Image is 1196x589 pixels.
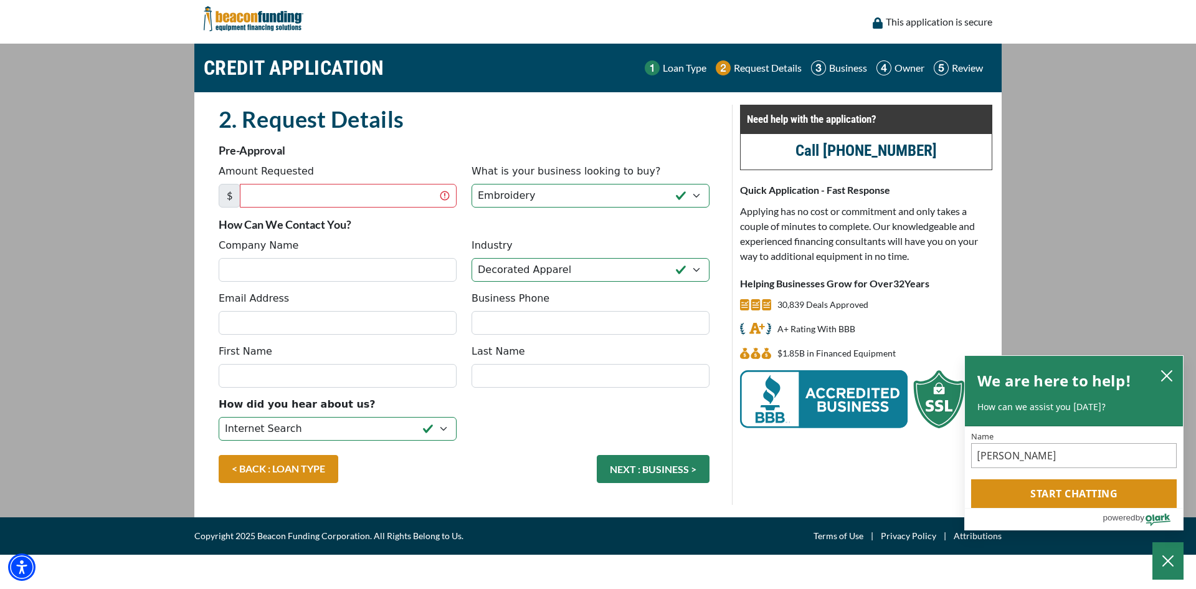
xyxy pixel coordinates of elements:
label: Email Address [219,291,289,306]
img: lock icon to convery security [873,17,883,29]
span: $ [219,184,240,208]
span: | [863,529,881,544]
a: Terms of Use [814,529,863,544]
div: olark chatbox [964,355,1184,531]
a: < BACK : LOAN TYPE [219,455,338,483]
span: by [1136,510,1144,525]
span: Copyright 2025 Beacon Funding Corporation. All Rights Belong to Us. [194,529,463,544]
h2: We are here to help! [977,368,1131,393]
p: Loan Type [663,60,706,75]
p: $1,849,189,507 in Financed Equipment [777,346,896,361]
label: Company Name [219,238,298,253]
span: powered [1103,510,1135,525]
span: 32 [893,277,904,289]
label: Amount Requested [219,164,314,179]
img: Step 2 [716,60,731,75]
label: What is your business looking to buy? [472,164,660,179]
h1: CREDIT APPLICATION [204,50,384,86]
a: Privacy Policy [881,529,936,544]
p: A+ Rating With BBB [777,322,855,337]
p: How Can We Contact You? [219,217,710,232]
span: | [936,529,954,544]
label: How did you hear about us? [219,397,376,412]
img: BBB Acredited Business and SSL Protection [740,370,964,428]
p: Review [952,60,983,75]
p: Helping Businesses Grow for Over Years [740,276,992,291]
p: Applying has no cost or commitment and only takes a couple of minutes to complete. Our knowledgea... [740,204,992,264]
p: Owner [895,60,924,75]
label: Business Phone [472,291,549,306]
label: Last Name [472,344,525,359]
button: Start chatting [971,479,1177,508]
p: 30,839 Deals Approved [777,297,868,312]
a: call (847) 232-7815 [795,141,937,160]
label: First Name [219,344,272,359]
button: Close Chatbox [1152,542,1184,580]
button: close chatbox [1157,366,1177,384]
p: Business [829,60,867,75]
p: How can we assist you [DATE]? [977,401,1170,413]
a: Powered by Olark - open in a new tab [1103,509,1183,530]
img: Step 1 [645,60,660,75]
div: Accessibility Menu [8,553,36,581]
img: Step 4 [876,60,891,75]
p: Quick Application - Fast Response [740,183,992,198]
p: Need help with the application? [747,112,985,127]
p: This application is secure [886,14,992,29]
iframe: reCAPTCHA [472,397,661,446]
label: Name [971,433,1177,441]
img: Step 5 [934,60,949,75]
input: Name [971,443,1177,468]
p: Request Details [734,60,802,75]
img: Step 3 [811,60,826,75]
label: Industry [472,238,513,253]
a: Attributions [954,529,1002,544]
button: NEXT : BUSINESS > [597,455,710,483]
h2: 2. Request Details [219,105,710,133]
p: Pre-Approval [219,143,710,158]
